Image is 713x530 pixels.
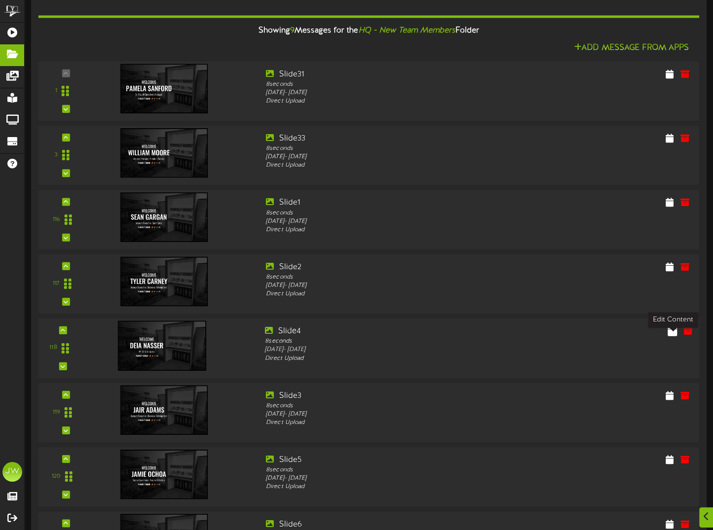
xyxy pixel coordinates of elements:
div: 8 seconds [265,337,528,346]
div: Direct Upload [265,354,528,363]
div: [DATE] - [DATE] [266,474,526,483]
div: Slide2 [266,262,526,273]
div: Slide33 [266,133,526,144]
div: Showing Messages for the Folder [31,21,707,42]
div: [DATE] - [DATE] [266,217,526,226]
img: a2cd0409-2167-43cd-803b-450ab954cdfb.jpg [120,64,208,113]
div: Slide1 [266,198,526,209]
img: fbe5cecb-0ebd-4856-83f1-9b6f2f91b355.jpg [120,128,208,177]
div: 117 [53,280,60,288]
img: 1f281e58-9b1e-4779-bee3-dfb763f772f4.jpg [120,193,208,242]
div: Direct Upload [266,162,526,170]
div: 118 [49,344,57,353]
div: Slide3 [266,390,526,402]
button: Add Message From Apps [571,42,692,54]
div: 8 seconds [266,273,526,282]
i: HQ - New Team Members [358,27,455,35]
div: JW [2,462,22,482]
div: 8 seconds [266,80,526,89]
div: [DATE] - [DATE] [266,410,526,419]
div: [DATE] - [DATE] [265,346,528,354]
img: 135f6e3b-b0c1-44e5-bbb2-748208ea3ef5.jpg [118,321,206,371]
img: 139a5261-8f26-479b-bdea-1f59ba2a0c24.jpg [120,257,208,306]
div: Direct Upload [266,97,526,106]
div: Direct Upload [266,290,526,298]
div: 119 [53,408,60,417]
span: 9 [290,27,294,35]
div: Slide4 [265,326,528,337]
div: Direct Upload [266,226,526,234]
div: [DATE] - [DATE] [266,282,526,290]
div: [DATE] - [DATE] [266,89,526,97]
div: Slide31 [266,69,526,80]
img: 5a871f56-9947-4a33-999e-61ab9a6102d2.jpg [120,386,208,435]
div: [DATE] - [DATE] [266,153,526,161]
div: 116 [53,215,60,224]
img: 94c3e44a-0952-4a29-b0d5-4b95e3ed4cb2.jpg [120,450,208,499]
div: Direct Upload [266,419,526,427]
div: Direct Upload [266,483,526,491]
div: Slide5 [266,455,526,466]
div: 8 seconds [266,209,526,217]
div: 8 seconds [266,402,526,410]
div: 8 seconds [266,144,526,153]
div: 8 seconds [266,466,526,474]
div: 120 [52,473,61,481]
